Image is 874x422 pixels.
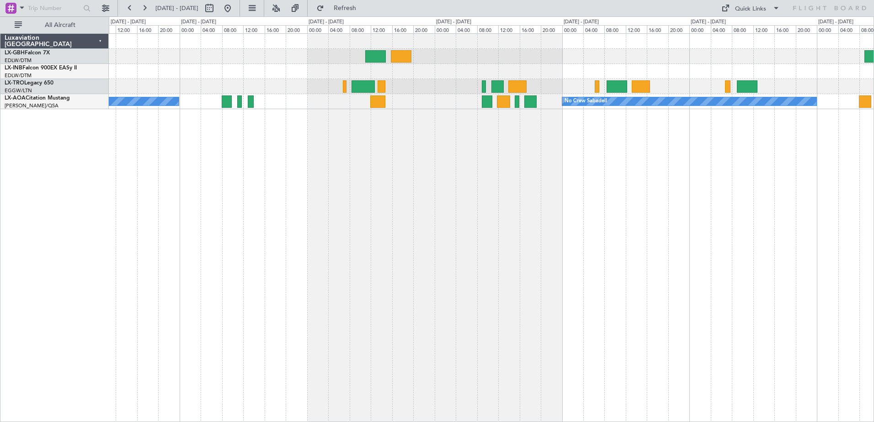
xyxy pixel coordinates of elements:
span: [DATE] - [DATE] [155,4,198,12]
button: Refresh [312,1,367,16]
div: 12:00 [116,25,137,33]
a: EDLW/DTM [5,57,32,64]
div: 04:00 [201,25,222,33]
div: [DATE] - [DATE] [691,18,726,26]
div: 04:00 [328,25,349,33]
div: 16:00 [392,25,413,33]
div: [DATE] - [DATE] [181,18,216,26]
div: 20:00 [158,25,179,33]
div: [DATE] - [DATE] [564,18,599,26]
div: 08:00 [477,25,498,33]
div: 12:00 [243,25,264,33]
div: 16:00 [137,25,158,33]
button: All Aircraft [10,18,99,32]
a: LX-GBHFalcon 7X [5,50,50,56]
span: All Aircraft [24,22,96,28]
div: [DATE] - [DATE] [818,18,853,26]
div: Quick Links [735,5,766,14]
div: 16:00 [520,25,541,33]
div: 20:00 [796,25,817,33]
div: 04:00 [838,25,859,33]
div: 12:00 [371,25,392,33]
div: 16:00 [265,25,286,33]
div: 20:00 [668,25,689,33]
div: 00:00 [562,25,583,33]
div: 20:00 [413,25,434,33]
a: EDLW/DTM [5,72,32,79]
span: LX-GBH [5,50,25,56]
div: 12:00 [498,25,519,33]
a: EGGW/LTN [5,87,32,94]
a: LX-AOACitation Mustang [5,95,70,101]
div: 12:00 [626,25,647,33]
span: Refresh [326,5,364,11]
div: 08:00 [732,25,753,33]
div: 04:00 [711,25,732,33]
div: 08:00 [222,25,243,33]
div: 20:00 [286,25,307,33]
div: 20:00 [541,25,562,33]
div: 00:00 [689,25,710,33]
div: 00:00 [307,25,328,33]
a: [PERSON_NAME]/QSA [5,102,59,109]
button: Quick Links [717,1,784,16]
div: 08:00 [350,25,371,33]
div: 04:00 [583,25,604,33]
span: LX-TRO [5,80,24,86]
div: [DATE] - [DATE] [111,18,146,26]
div: 04:00 [456,25,477,33]
div: No Crew Sabadell [565,95,607,108]
div: 00:00 [180,25,201,33]
input: Trip Number [28,1,80,15]
div: 12:00 [753,25,774,33]
div: 00:00 [817,25,838,33]
div: 16:00 [647,25,668,33]
a: LX-INBFalcon 900EX EASy II [5,65,77,71]
div: 00:00 [435,25,456,33]
span: LX-INB [5,65,22,71]
a: LX-TROLegacy 650 [5,80,53,86]
div: 16:00 [774,25,795,33]
div: 08:00 [604,25,625,33]
div: [DATE] - [DATE] [436,18,471,26]
div: [DATE] - [DATE] [309,18,344,26]
span: LX-AOA [5,95,26,101]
